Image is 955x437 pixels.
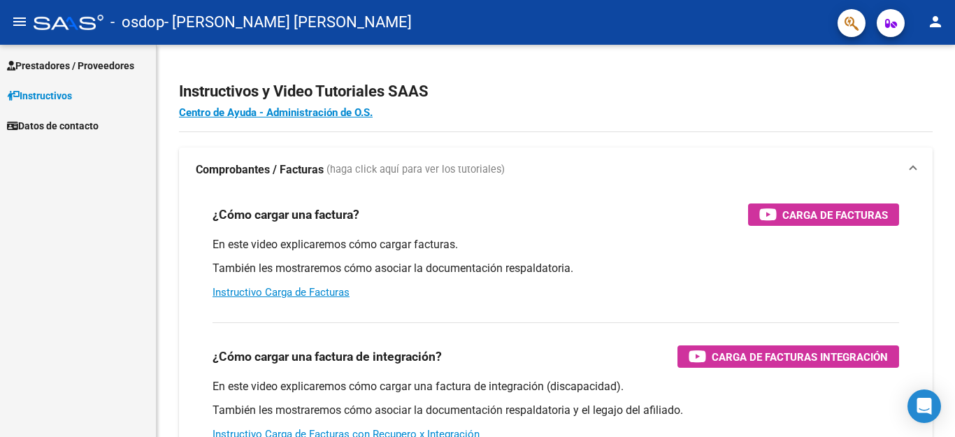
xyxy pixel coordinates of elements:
span: Prestadores / Proveedores [7,58,134,73]
span: Carga de Facturas Integración [712,348,888,366]
span: Carga de Facturas [782,206,888,224]
span: Datos de contacto [7,118,99,134]
button: Carga de Facturas [748,203,899,226]
p: En este video explicaremos cómo cargar una factura de integración (discapacidad). [213,379,899,394]
p: También les mostraremos cómo asociar la documentación respaldatoria y el legajo del afiliado. [213,403,899,418]
h3: ¿Cómo cargar una factura? [213,205,359,224]
span: - osdop [110,7,164,38]
a: Instructivo Carga de Facturas [213,286,350,299]
p: En este video explicaremos cómo cargar facturas. [213,237,899,252]
mat-icon: person [927,13,944,30]
h2: Instructivos y Video Tutoriales SAAS [179,78,933,105]
span: - [PERSON_NAME] [PERSON_NAME] [164,7,412,38]
p: También les mostraremos cómo asociar la documentación respaldatoria. [213,261,899,276]
mat-icon: menu [11,13,28,30]
a: Centro de Ayuda - Administración de O.S. [179,106,373,119]
span: (haga click aquí para ver los tutoriales) [326,162,505,178]
div: Open Intercom Messenger [907,389,941,423]
strong: Comprobantes / Facturas [196,162,324,178]
button: Carga de Facturas Integración [677,345,899,368]
h3: ¿Cómo cargar una factura de integración? [213,347,442,366]
mat-expansion-panel-header: Comprobantes / Facturas (haga click aquí para ver los tutoriales) [179,148,933,192]
span: Instructivos [7,88,72,103]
